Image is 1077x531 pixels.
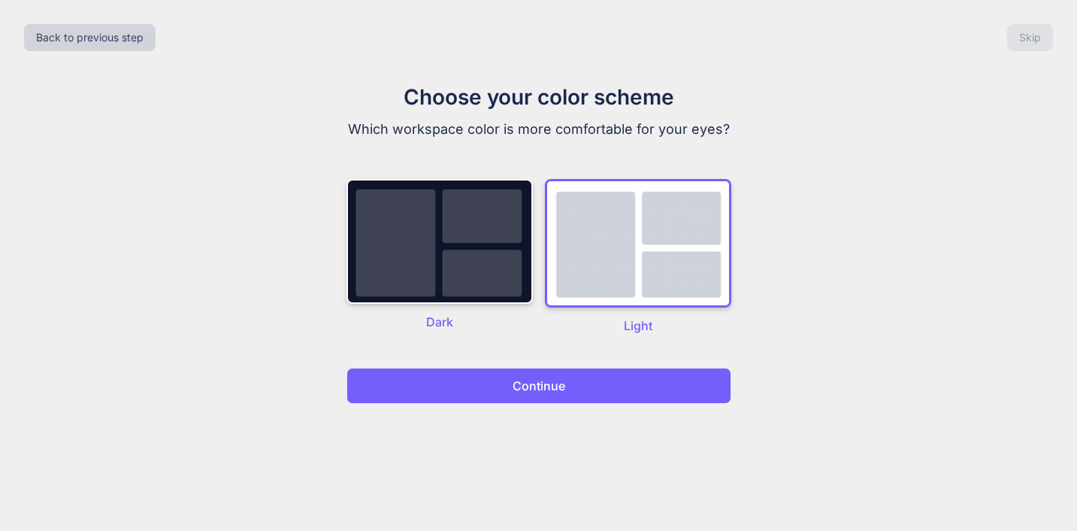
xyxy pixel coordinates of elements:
p: Dark [346,313,533,331]
h1: Choose your color scheme [286,81,791,113]
button: Continue [346,368,731,404]
button: Skip [1007,24,1053,51]
p: Which workspace color is more comfortable for your eyes? [286,119,791,140]
button: Back to previous step [24,24,156,51]
img: dark [545,179,731,308]
img: dark [346,179,533,304]
p: Continue [513,377,565,395]
p: Light [545,317,731,335]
